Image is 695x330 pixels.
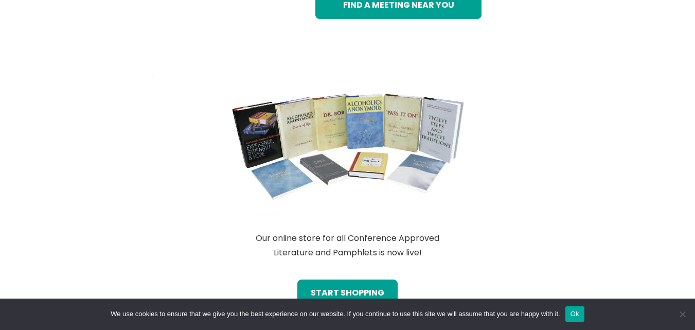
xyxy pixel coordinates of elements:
[152,70,543,223] img: Order Online
[183,227,512,260] figcaption: Our online store for all Conference Approved Literature and Pamphlets is now live!
[297,280,398,306] a: start shopping
[111,309,560,319] span: We use cookies to ensure that we give you the best experience on our website. If you continue to ...
[565,306,584,322] button: Ok
[677,309,687,319] span: No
